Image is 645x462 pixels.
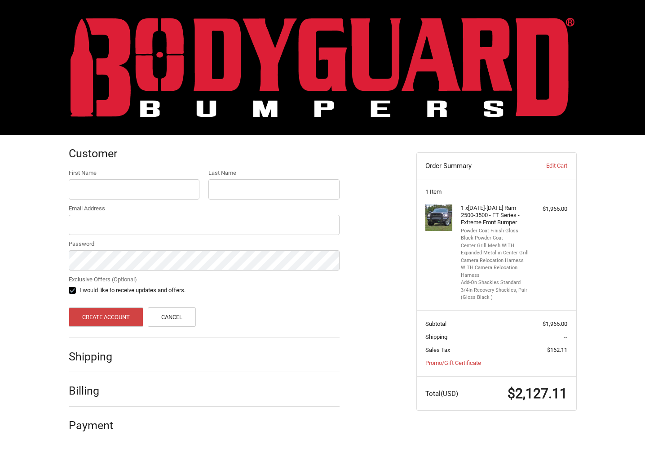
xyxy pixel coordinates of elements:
span: -- [564,333,567,340]
h2: Shipping [69,350,121,364]
h3: 1 Item [425,188,567,195]
img: BODYGUARD BUMPERS [71,18,574,117]
small: (Optional) [112,276,137,283]
h2: Payment [69,418,121,432]
label: Exclusive Offers [69,275,340,284]
li: Center Grill Mesh WITH Expanded Metal in Center Grill [461,242,530,257]
li: Powder Coat Finish Gloss Black Powder Coat [461,227,530,242]
a: Cancel [148,307,196,327]
a: Promo/Gift Certificate [425,360,481,366]
button: Create Account [69,307,144,327]
label: Email Address [69,204,340,213]
div: $1,965.00 [532,204,567,213]
label: I would like to receive updates and offers. [69,287,340,294]
span: Sales Tax [425,346,450,353]
a: Edit Cart [523,161,567,170]
span: Shipping [425,333,447,340]
label: First Name [69,169,200,178]
span: Subtotal [425,320,446,327]
h3: Order Summary [425,161,523,170]
span: Total (USD) [425,390,458,398]
h2: Customer [69,147,121,160]
h2: Billing [69,384,121,398]
li: Add-On Shackles Standard 3/4in Recovery Shackles, Pair (Gloss Black ) [461,279,530,302]
span: $1,965.00 [543,320,567,327]
label: Last Name [208,169,340,178]
span: $2,127.11 [508,386,567,401]
li: Camera Relocation Harness WITH Camera Relocation Harness [461,257,530,280]
h4: 1 x [DATE]-[DATE] Ram 2500-3500 - FT Series - Extreme Front Bumper [461,204,530,227]
label: Password [69,240,340,249]
span: $162.11 [547,346,567,353]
